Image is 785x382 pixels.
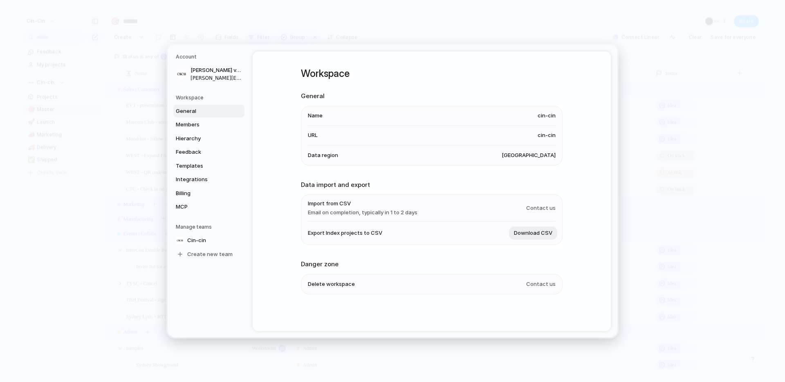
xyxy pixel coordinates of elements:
a: [PERSON_NAME] van den [PERSON_NAME][PERSON_NAME][EMAIL_ADDRESS][DOMAIN_NAME] [173,64,244,84]
span: [GEOGRAPHIC_DATA] [502,151,556,159]
span: URL [308,131,318,139]
span: Create new team [187,250,233,258]
span: cin-cin [538,131,556,139]
h2: General [301,92,563,101]
span: Contact us [526,204,556,212]
span: Integrations [176,175,228,184]
span: Billing [176,189,228,197]
h5: Workspace [176,94,244,101]
h2: Danger zone [301,260,563,269]
span: Data region [308,151,338,159]
h1: Workspace [301,66,563,81]
a: Members [173,118,244,131]
span: General [176,107,228,115]
a: Cin-cin [173,234,244,247]
button: Download CSV [509,227,557,240]
span: Cin-cin [187,236,206,244]
span: Delete workspace [308,280,355,288]
span: MCP [176,203,228,211]
a: MCP [173,200,244,213]
span: Name [308,112,323,120]
span: Templates [176,162,228,170]
h2: Data import and export [301,180,563,189]
a: Feedback [173,146,244,159]
span: [PERSON_NAME] van den [PERSON_NAME] [191,66,243,74]
a: Integrations [173,173,244,186]
a: Billing [173,187,244,200]
a: General [173,104,244,117]
a: Create new team [173,247,244,261]
span: Feedback [176,148,228,156]
span: Import from CSV [308,200,417,208]
h5: Account [176,53,244,61]
h5: Manage teams [176,223,244,230]
span: [PERSON_NAME][EMAIL_ADDRESS][DOMAIN_NAME] [191,74,243,81]
a: Hierarchy [173,132,244,145]
a: Templates [173,159,244,172]
span: Download CSV [514,229,552,237]
span: Email on completion, typically in 1 to 2 days [308,208,417,216]
span: cin-cin [538,112,556,120]
span: Export Index projects to CSV [308,229,382,237]
span: Members [176,121,228,129]
span: Contact us [526,280,556,288]
span: Hierarchy [176,134,228,142]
